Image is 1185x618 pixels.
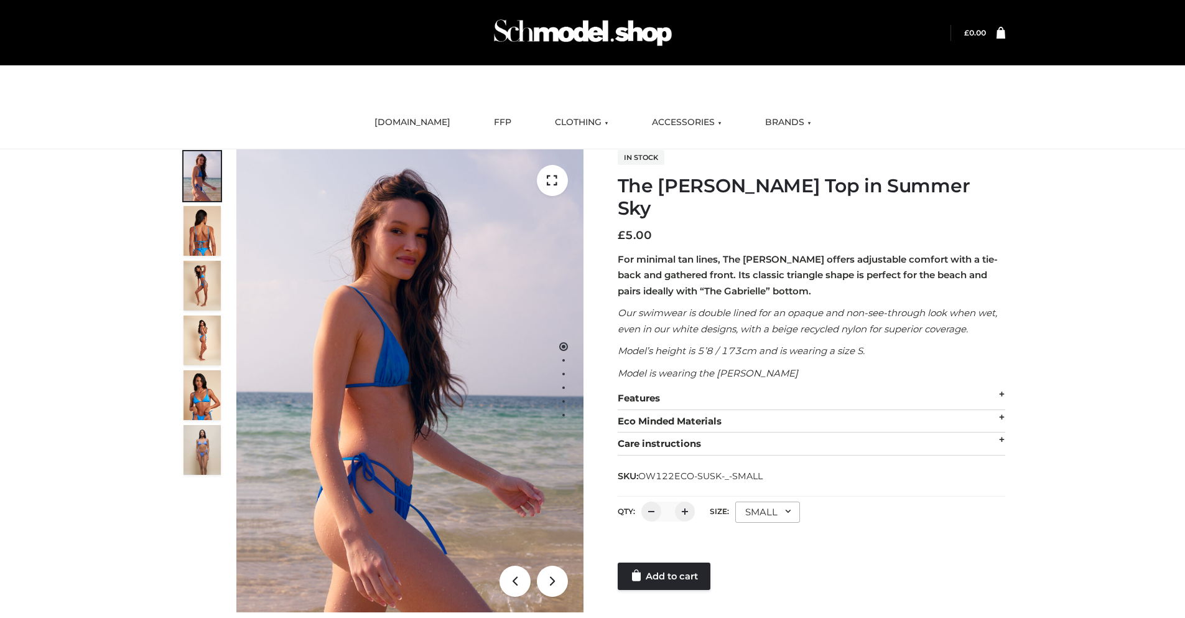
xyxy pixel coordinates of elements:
[618,150,664,165] span: In stock
[618,253,998,297] strong: For minimal tan lines, The [PERSON_NAME] offers adjustable comfort with a tie-back and gathered f...
[618,410,1005,433] div: Eco Minded Materials
[618,175,1005,220] h1: The [PERSON_NAME] Top in Summer Sky
[964,28,986,37] bdi: 0.00
[184,316,221,365] img: 3.Alex-top_CN-1-1-2.jpg
[964,28,986,37] a: £0.00
[618,387,1005,410] div: Features
[618,367,798,379] em: Model is wearing the [PERSON_NAME]
[485,109,521,136] a: FFP
[618,433,1005,456] div: Care instructions
[490,8,676,57] img: Schmodel Admin 964
[735,502,800,523] div: SMALL
[184,261,221,311] img: 4.Alex-top_CN-1-1-2.jpg
[618,228,625,242] span: £
[546,109,618,136] a: CLOTHING
[964,28,969,37] span: £
[618,345,865,357] em: Model’s height is 5’8 / 173cm and is wearing a size S.
[756,109,820,136] a: BRANDS
[184,370,221,420] img: 2.Alex-top_CN-1-1-2.jpg
[365,109,460,136] a: [DOMAIN_NAME]
[184,151,221,201] img: 1.Alex-top_SS-1_4464b1e7-c2c9-4e4b-a62c-58381cd673c0-1.jpg
[184,206,221,256] img: 5.Alex-top_CN-1-1_1-1.jpg
[710,507,729,516] label: Size:
[236,149,583,612] img: 1.Alex-top_SS-1_4464b1e7-c2c9-4e4b-a62c-58381cd673c0 (1)
[618,507,635,516] label: QTY:
[643,109,731,136] a: ACCESSORIES
[618,228,652,242] bdi: 5.00
[638,471,763,482] span: OW122ECO-SUSK-_-SMALL
[184,425,221,475] img: SSVC.jpg
[618,307,997,335] em: Our swimwear is double lined for an opaque and non-see-through look when wet, even in our white d...
[618,469,764,484] span: SKU:
[618,563,710,590] a: Add to cart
